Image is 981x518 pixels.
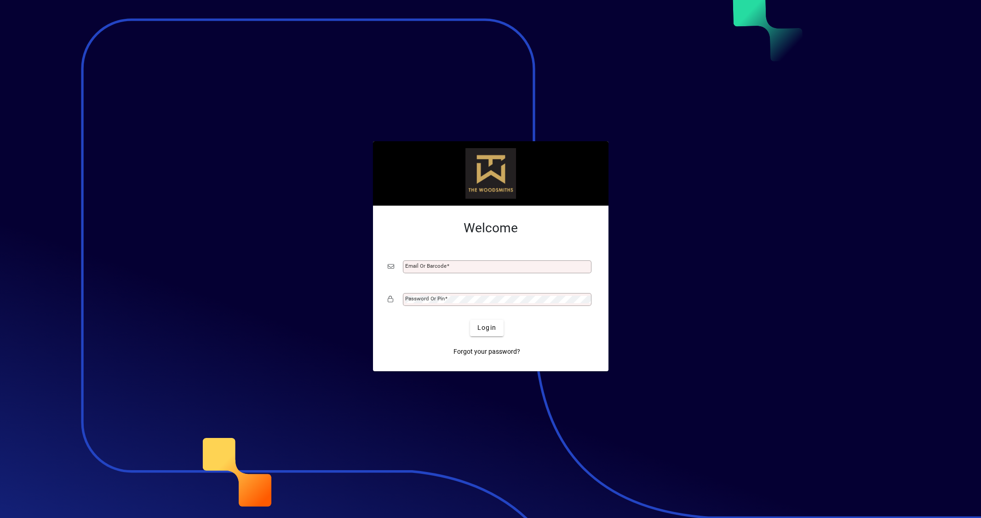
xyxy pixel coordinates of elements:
[405,295,445,302] mat-label: Password or Pin
[405,263,447,269] mat-label: Email or Barcode
[388,220,594,236] h2: Welcome
[453,347,520,357] span: Forgot your password?
[450,344,524,360] a: Forgot your password?
[477,323,496,333] span: Login
[470,320,504,336] button: Login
